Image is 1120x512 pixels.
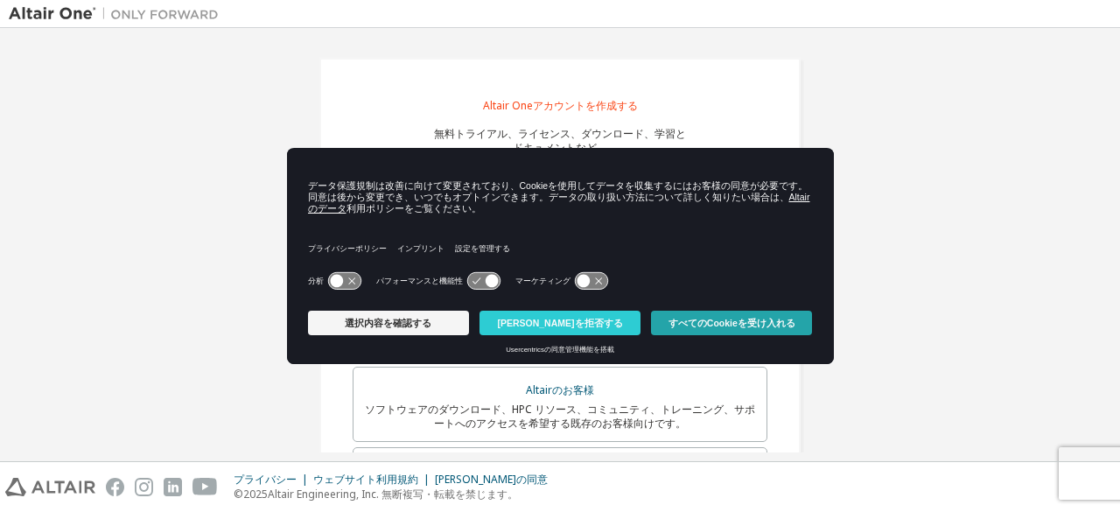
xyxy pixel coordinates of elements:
[435,472,548,487] font: [PERSON_NAME]の同意
[526,382,594,397] font: Altairのお客様
[106,478,124,496] img: facebook.svg
[313,472,418,487] font: ウェブサイト利用規約
[234,487,243,501] font: ©
[9,5,227,23] img: アルタイルワン
[135,478,153,496] img: instagram.svg
[513,140,607,155] font: ドキュメントなど。
[268,487,518,501] font: Altair Engineering, Inc. 無断複写・転載を禁じます。
[365,402,755,431] font: ソフトウェアのダウンロード、HPC リソース、コミュニティ、トレーニング、サポートへのアクセスを希望する既存のお客様向けです。
[5,478,95,496] img: altair_logo.svg
[434,126,686,141] font: 無料トライアル、ライセンス、ダウンロード、学習と
[164,478,182,496] img: linkedin.svg
[483,98,638,113] font: Altair Oneアカウントを作成する
[192,478,218,496] img: youtube.svg
[243,487,268,501] font: 2025
[234,472,297,487] font: プライバシー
